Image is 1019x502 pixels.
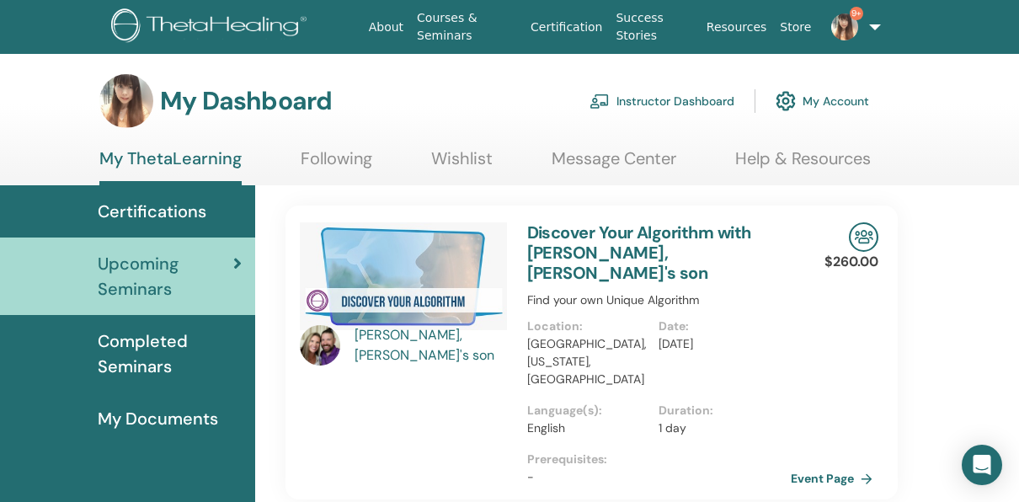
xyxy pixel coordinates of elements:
[552,148,676,181] a: Message Center
[776,83,869,120] a: My Account
[527,468,792,486] p: -
[590,83,734,120] a: Instructor Dashboard
[609,3,699,51] a: Success Stories
[410,3,524,51] a: Courses & Seminars
[524,12,609,43] a: Certification
[527,291,792,309] p: Find your own Unique Algorithm
[160,86,332,116] h3: My Dashboard
[659,402,781,419] p: Duration :
[659,318,781,335] p: Date :
[849,222,878,252] img: In-Person Seminar
[735,148,871,181] a: Help & Resources
[659,419,781,437] p: 1 day
[659,335,781,353] p: [DATE]
[527,222,751,284] a: Discover Your Algorithm with [PERSON_NAME], [PERSON_NAME]'s son
[300,222,507,330] img: Discover Your Algorithm
[527,318,649,335] p: Location :
[99,74,153,128] img: default.png
[700,12,774,43] a: Resources
[962,445,1002,485] div: Open Intercom Messenger
[301,148,372,181] a: Following
[776,87,796,115] img: cog.svg
[300,325,340,366] img: default.jpg
[527,335,649,388] p: [GEOGRAPHIC_DATA], [US_STATE], [GEOGRAPHIC_DATA]
[355,325,510,366] a: [PERSON_NAME], [PERSON_NAME]'s son
[791,466,879,491] a: Event Page
[98,328,242,379] span: Completed Seminars
[850,7,863,20] span: 9+
[431,148,493,181] a: Wishlist
[527,419,649,437] p: English
[773,12,818,43] a: Store
[590,93,610,109] img: chalkboard-teacher.svg
[824,252,878,272] p: $260.00
[527,402,649,419] p: Language(s) :
[831,13,858,40] img: default.png
[98,251,233,302] span: Upcoming Seminars
[111,8,312,46] img: logo.png
[362,12,410,43] a: About
[98,406,218,431] span: My Documents
[99,148,242,185] a: My ThetaLearning
[98,199,206,224] span: Certifications
[527,451,792,468] p: Prerequisites :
